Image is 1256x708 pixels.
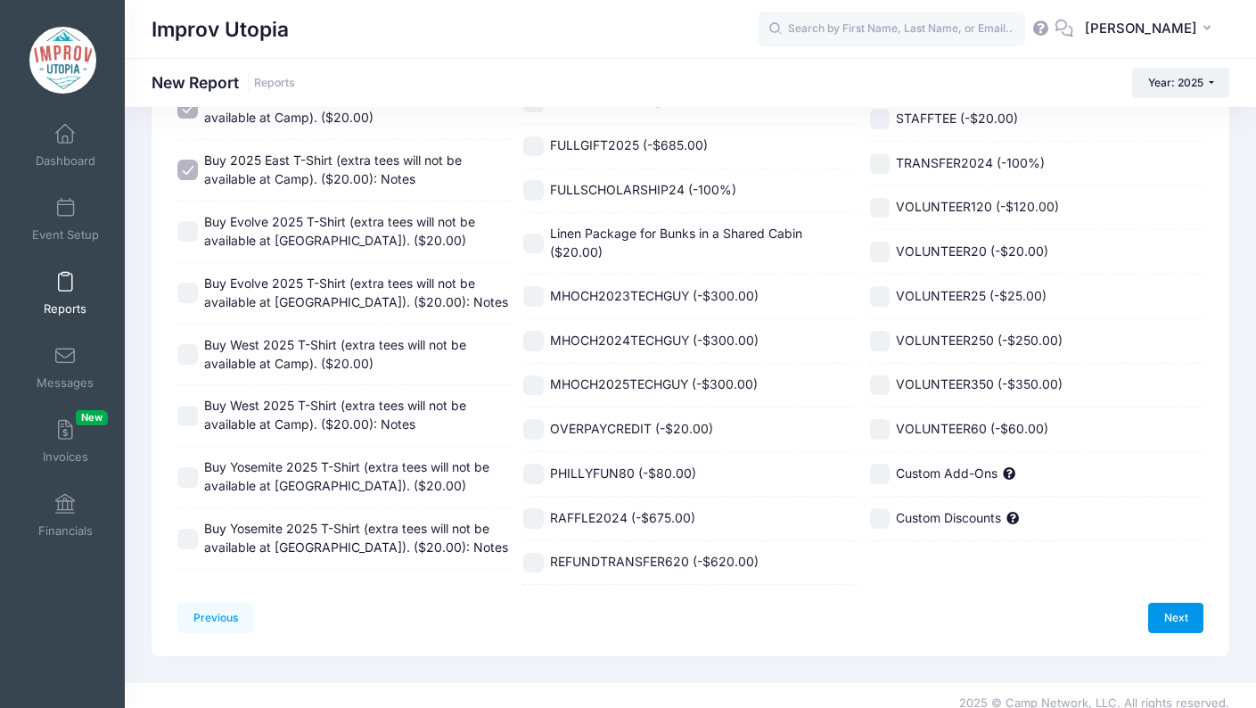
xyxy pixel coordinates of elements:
h1: Improv Utopia [152,9,289,50]
button: Year: 2025 [1132,68,1229,98]
span: VOLUNTEER25 (-$25.00) [896,288,1047,303]
input: VOLUNTEER20 (-$20.00) [870,242,891,262]
span: Buy West 2025 T-Shirt (extra tees will not be available at Camp). ($20.00): Notes [204,398,466,432]
span: Custom Add-Ons [896,465,1016,481]
input: Buy Evolve 2025 T-Shirt (extra tees will not be available at [GEOGRAPHIC_DATA]). ($20.00): Notes [177,283,198,303]
a: Event Setup [23,188,108,251]
input: FULLSCHOLARSHIP24 (-100%) [523,180,544,201]
span: FULLGIFT2024 (-$675.00) [550,94,708,109]
span: Buy 2025 East T-Shirt (extra tees will not be available at Camp). ($20.00) [204,91,462,125]
a: Messages [23,336,108,399]
span: MHOCH2023TECHGUY (-$300.00) [550,288,759,303]
input: Buy 2025 East T-Shirt (extra tees will not be available at Camp). ($20.00) [177,99,198,119]
input: VOLUNTEER60 (-$60.00) [870,419,891,440]
span: VOLUNTEER350 (-$350.00) [896,376,1063,391]
span: Buy 2025 East T-Shirt (extra tees will not be available at Camp). ($20.00): Notes [204,152,462,186]
span: MHOCH2024TECHGUY (-$300.00) [550,333,759,348]
span: PHILLYFUN80 (-$80.00) [550,465,696,481]
span: RAFFLE2024 (-$675.00) [550,510,695,525]
a: Dashboard [23,114,108,177]
button: [PERSON_NAME] [1073,9,1229,50]
input: Buy 2025 East T-Shirt (extra tees will not be available at Camp). ($20.00): Notes [177,160,198,180]
span: Custom Discounts [896,510,1020,525]
input: VOLUNTEER250 (-$250.00) [870,331,891,351]
a: Reports [23,262,108,325]
span: REFUNDTRANSFER620 (-$620.00) [550,554,759,569]
input: Linen Package for Bunks in a Shared Cabin ($20.00) [523,234,544,254]
span: Buy Evolve 2025 T-Shirt (extra tees will not be available at [GEOGRAPHIC_DATA]). ($20.00): Notes [204,276,508,309]
span: Reports [44,301,86,317]
input: RAFFLE2024 (-$675.00) [523,508,544,529]
input: PHILLYFUN80 (-$80.00) [523,464,544,484]
span: Year: 2025 [1148,76,1203,89]
span: OVERPAYCREDIT (-$20.00) [550,421,713,436]
span: FULLSCHOLARSHIP24 (-100%) [550,182,736,197]
span: Invoices [43,449,88,465]
input: Buy Yosemite 2025 T-Shirt (extra tees will not be available at [GEOGRAPHIC_DATA]). ($20.00): Notes [177,529,198,549]
span: VOLUNTEER250 (-$250.00) [896,333,1063,348]
input: Buy Yosemite 2025 T-Shirt (extra tees will not be available at [GEOGRAPHIC_DATA]). ($20.00) [177,467,198,488]
a: Reports [254,77,295,90]
input: Buy West 2025 T-Shirt (extra tees will not be available at Camp). ($20.00): Notes [177,406,198,426]
span: MHOCH2025TECHGUY (-$300.00) [550,376,758,391]
a: Next [1148,603,1203,633]
span: STAFFTEE (-$20.00) [896,111,1018,126]
input: FULLGIFT2025 (-$685.00) [523,136,544,157]
span: VOLUNTEER60 (-$60.00) [896,421,1048,436]
input: REFUNDTRANSFER620 (-$620.00) [523,553,544,573]
span: VOLUNTEER120 (-$120.00) [896,199,1059,214]
span: Financials [38,523,93,539]
span: Buy Yosemite 2025 T-Shirt (extra tees will not be available at [GEOGRAPHIC_DATA]). ($20.00): Notes [204,521,508,555]
input: Search by First Name, Last Name, or Email... [758,12,1025,47]
span: Buy Yosemite 2025 T-Shirt (extra tees will not be available at [GEOGRAPHIC_DATA]). ($20.00) [204,459,489,493]
span: VOLUNTEER20 (-$20.00) [896,243,1048,259]
input: MHOCH2023TECHGUY (-$300.00) [523,286,544,307]
input: TRANSFER2024 (-100%) [870,153,891,174]
input: OVERPAYCREDIT (-$20.00) [523,419,544,440]
span: Buy West 2025 T-Shirt (extra tees will not be available at Camp). ($20.00) [204,337,466,371]
span: New [76,410,108,425]
a: Financials [23,484,108,547]
img: Improv Utopia [29,27,96,94]
span: Buy Evolve 2025 T-Shirt (extra tees will not be available at [GEOGRAPHIC_DATA]). ($20.00) [204,214,475,248]
input: MHOCH2024TECHGUY (-$300.00) [523,331,544,351]
span: TRANSFER2024 (-100%) [896,155,1045,170]
span: FULLGIFT2025 (-$685.00) [550,137,708,152]
a: InvoicesNew [23,410,108,473]
input: Buy West 2025 T-Shirt (extra tees will not be available at Camp). ($20.00) [177,344,198,365]
input: Buy Evolve 2025 T-Shirt (extra tees will not be available at [GEOGRAPHIC_DATA]). ($20.00) [177,221,198,242]
input: Custom Add-Ons [870,464,891,484]
span: Messages [37,375,94,391]
span: Event Setup [32,227,99,243]
input: STAFFTEE (-$20.00) [870,109,891,129]
input: VOLUNTEER120 (-$120.00) [870,198,891,218]
input: VOLUNTEER25 (-$25.00) [870,286,891,307]
span: [PERSON_NAME] [1085,19,1197,38]
input: MHOCH2025TECHGUY (-$300.00) [523,375,544,396]
span: Dashboard [36,153,95,169]
input: Custom Discounts [870,508,891,529]
a: Previous [177,603,253,633]
input: VOLUNTEER350 (-$350.00) [870,375,891,396]
h1: New Report [152,73,295,92]
span: Linen Package for Bunks in a Shared Cabin ($20.00) [550,226,802,259]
